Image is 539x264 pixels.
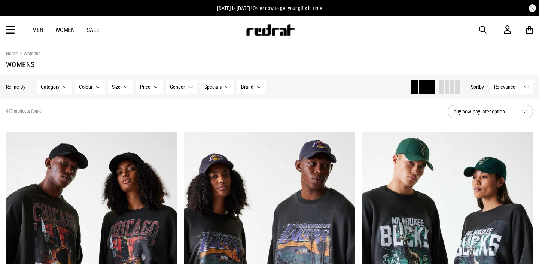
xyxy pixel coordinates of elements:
[490,80,533,94] button: Relevance
[18,51,40,58] a: Womens
[246,24,295,36] img: Redrat logo
[112,84,121,90] span: Size
[75,80,105,94] button: Colour
[6,109,42,115] span: 447 products found
[448,105,533,118] button: buy now, pay later option
[166,80,197,94] button: Gender
[237,80,266,94] button: Brand
[108,80,133,94] button: Size
[140,84,150,90] span: Price
[6,60,533,69] h1: Womens
[217,5,322,11] span: [DATE] is [DATE]! Order now to get your gifts in time
[6,51,18,56] a: Home
[37,80,72,94] button: Category
[79,84,92,90] span: Colour
[471,82,484,91] button: Sortby
[55,27,75,34] a: Women
[136,80,163,94] button: Price
[32,27,43,34] a: Men
[479,84,484,90] span: by
[41,84,60,90] span: Category
[454,107,516,116] span: buy now, pay later option
[200,80,234,94] button: Specials
[204,84,222,90] span: Specials
[170,84,185,90] span: Gender
[241,84,253,90] span: Brand
[6,84,25,90] p: Refine By
[494,84,521,90] span: Relevance
[87,27,99,34] a: Sale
